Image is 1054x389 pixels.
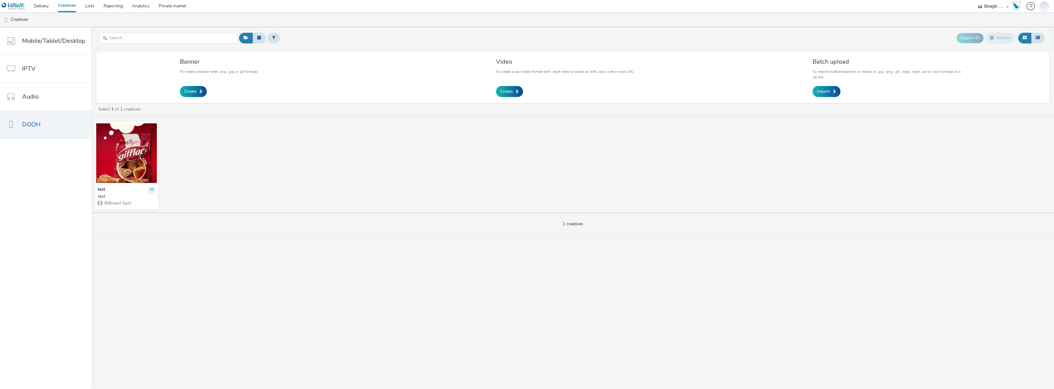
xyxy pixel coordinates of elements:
[98,193,153,200] div: test
[22,64,36,73] span: IPTV
[1012,1,1021,11] img: Hawk Academy
[1018,33,1031,43] button: Grid
[1040,0,1049,12] img: Jonas Bruzga
[563,221,583,227] span: 1 creatives
[1031,33,1045,43] button: Table
[500,88,513,95] span: Create
[180,58,259,66] h3: Banner
[111,106,114,112] strong: 1
[813,86,840,97] a: Import
[98,106,143,112] a: Select of 1 creatives
[813,58,966,66] h3: Batch upload
[957,33,984,43] button: Export ID
[3,17,9,23] img: dooh
[496,86,523,97] a: Create
[180,86,207,97] a: Create
[496,69,635,74] p: To create a vast video format with .mp4 video or paste an XML vast code or vast URL.
[98,193,155,200] a: test
[96,123,157,183] img: test visual
[184,88,196,95] span: Create
[100,33,237,43] input: Search...
[813,69,966,80] p: To import multiple banners or videos in .jpg, .png, .gif, .mpg, .mp4, .avi or .mov formats in a z...
[104,200,131,206] span: Billboard Spot
[985,33,1015,43] button: Archive
[98,186,105,193] strong: test
[2,2,25,10] img: undefined Logo
[22,120,40,129] span: DOOH
[817,88,830,95] span: Import
[180,69,259,74] p: To create a banner with .png, .jpg or .gif formats.
[22,92,39,101] span: Audio
[496,58,635,66] h3: Video
[22,36,85,45] span: Mobile/Tablet/Desktop
[1012,1,1023,11] a: Hawk Academy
